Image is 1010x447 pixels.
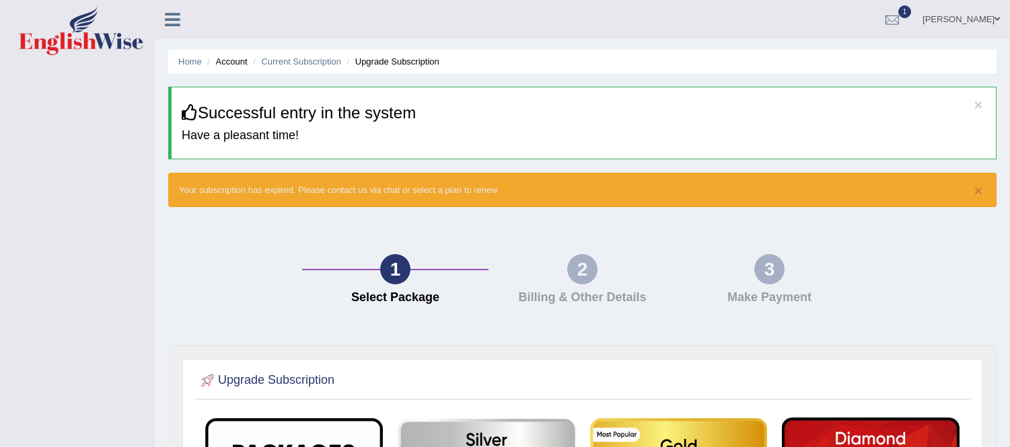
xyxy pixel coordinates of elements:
[182,104,986,122] h3: Successful entry in the system
[974,97,982,112] button: ×
[495,291,669,304] h4: Billing & Other Details
[204,55,247,68] li: Account
[344,55,439,68] li: Upgrade Subscription
[182,129,986,143] h4: Have a pleasant time!
[168,173,997,207] div: Your subscription has expired. Please contact us via chat or select a plan to renew
[974,184,982,198] button: ×
[380,254,410,284] div: 1
[754,254,785,284] div: 3
[198,370,334,391] h2: Upgrade Subscription
[567,254,598,284] div: 2
[682,291,856,304] h4: Make Payment
[261,56,341,67] a: Current Subscription
[309,291,482,304] h4: Select Package
[898,5,912,18] span: 1
[178,56,202,67] a: Home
